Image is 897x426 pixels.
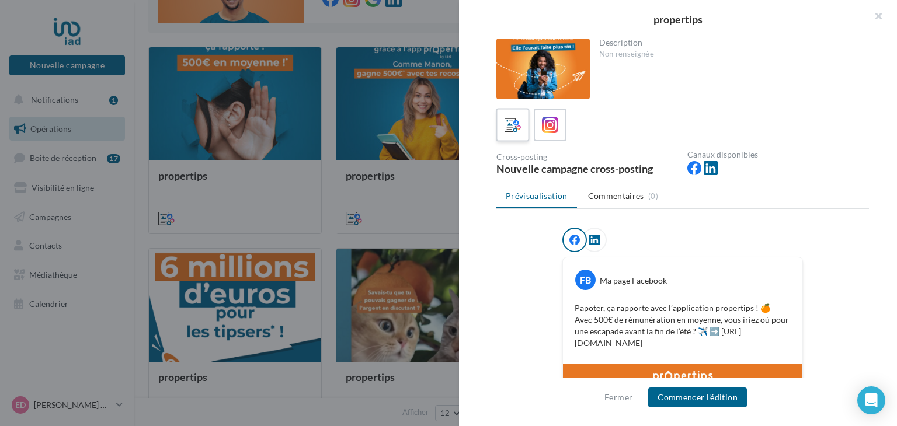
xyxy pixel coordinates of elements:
div: FB [575,270,596,290]
div: Non renseignée [599,49,860,60]
div: propertips [478,14,878,25]
div: Cross-posting [496,153,678,161]
p: Papoter, ça rapporte avec l’application propertips ! 🍊 Avec 500€ de rémunération en moyenne, vous... [575,302,791,349]
div: Ma page Facebook [600,275,667,287]
div: Open Intercom Messenger [857,386,885,414]
button: Commencer l'édition [648,387,747,407]
button: Fermer [600,390,637,404]
span: (0) [648,191,658,201]
span: Commentaires [588,190,644,202]
div: Nouvelle campagne cross-posting [496,163,678,174]
div: Description [599,39,860,47]
div: Canaux disponibles [687,151,869,159]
